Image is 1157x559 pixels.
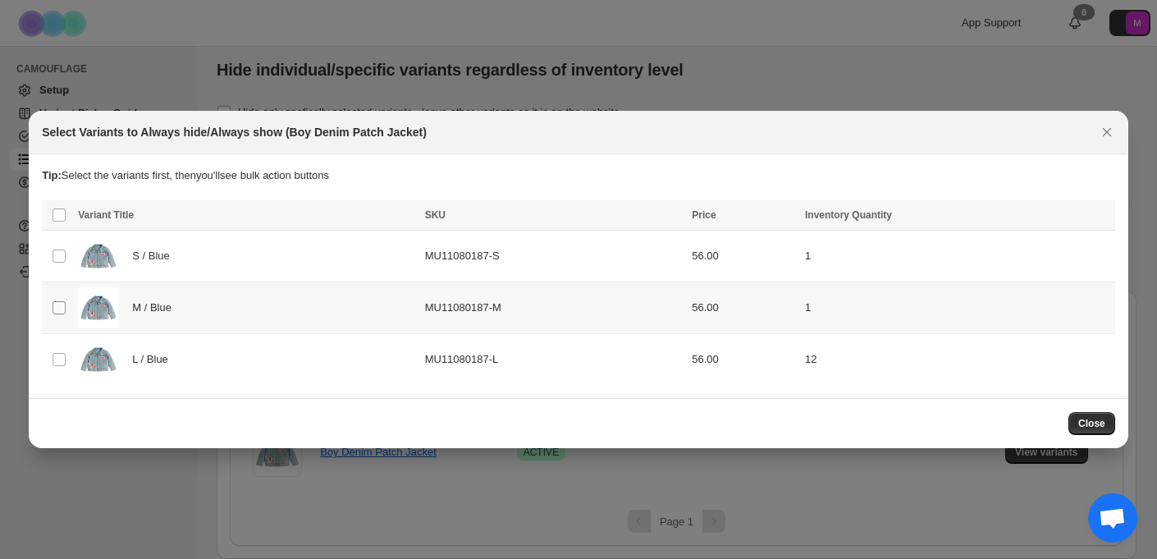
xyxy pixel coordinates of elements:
[132,300,181,316] span: M / Blue
[800,334,1115,386] td: 12
[42,124,427,140] h2: Select Variants to Always hide/Always show (Boy Denim Patch Jacket)
[42,167,1115,184] p: Select the variants first, then you'll see bulk action buttons
[132,248,178,264] span: S / Blue
[78,339,119,380] img: 11080187-L.jpg
[1068,412,1115,435] button: Close
[78,287,119,328] img: 11080187-L.jpg
[78,236,119,277] img: 11080187-L.jpg
[420,282,688,334] td: MU11080187-M
[800,231,1115,282] td: 1
[687,282,800,334] td: 56.00
[1088,493,1137,543] div: Open chat
[425,209,446,221] span: SKU
[805,209,892,221] span: Inventory Quantity
[42,169,62,181] strong: Tip:
[1095,121,1118,144] button: Close
[800,282,1115,334] td: 1
[78,209,134,221] span: Variant Title
[420,334,688,386] td: MU11080187-L
[687,231,800,282] td: 56.00
[132,351,176,368] span: L / Blue
[692,209,716,221] span: Price
[687,334,800,386] td: 56.00
[1078,417,1105,430] span: Close
[420,231,688,282] td: MU11080187-S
